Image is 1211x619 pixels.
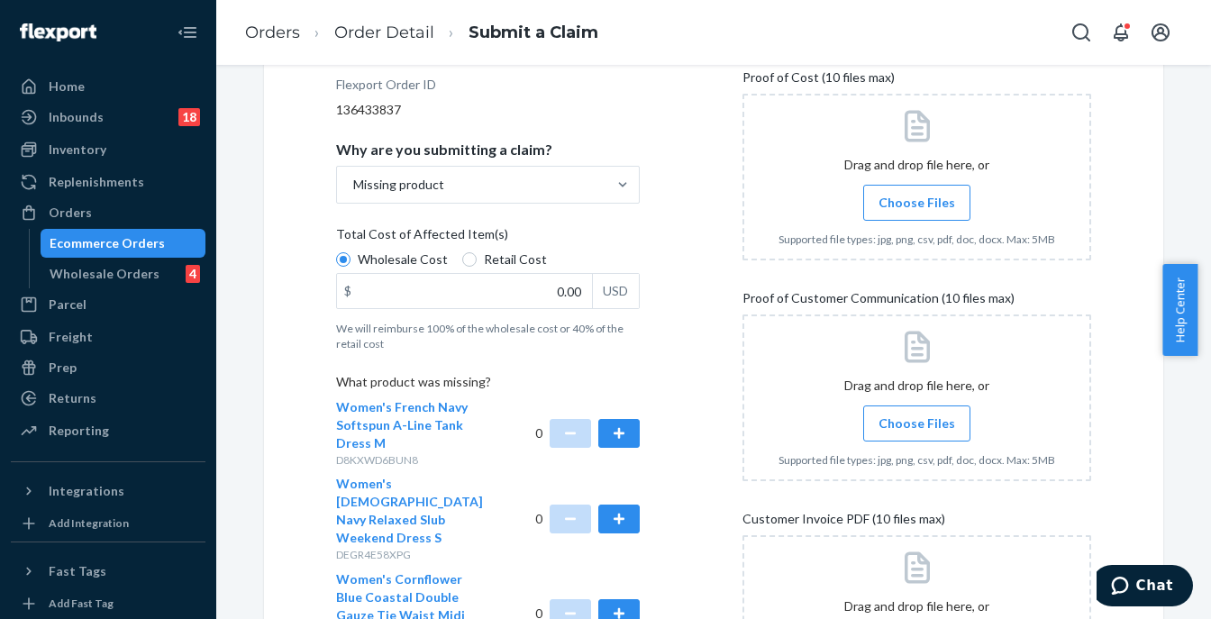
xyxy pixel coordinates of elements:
a: Add Fast Tag [11,593,205,614]
a: Inventory [11,135,205,164]
div: 0 [535,398,641,468]
span: Retail Cost [484,250,547,269]
div: Add Fast Tag [49,596,114,611]
button: Fast Tags [11,557,205,586]
a: Add Integration [11,513,205,534]
p: What product was missing? [336,373,640,398]
div: Orders [49,204,92,222]
img: Flexport logo [20,23,96,41]
div: Wholesale Orders [50,265,159,283]
span: Choose Files [879,414,955,432]
a: Replenishments [11,168,205,196]
ol: breadcrumbs [231,6,613,59]
div: Freight [49,328,93,346]
div: Inbounds [49,108,104,126]
a: Submit a Claim [469,23,598,42]
button: Open Search Box [1063,14,1099,50]
a: Order Detail [334,23,434,42]
span: Women's [DEMOGRAPHIC_DATA] Navy Relaxed Slub Weekend Dress S [336,476,483,545]
div: 4 [186,265,200,283]
span: Customer Invoice PDF (10 files max) [742,510,945,535]
div: Parcel [49,296,86,314]
div: 136433837 [336,101,640,119]
input: $USD [337,274,592,308]
div: Add Integration [49,515,129,531]
div: Returns [49,389,96,407]
p: Why are you submitting a claim? [336,141,552,159]
span: Wholesale Cost [358,250,448,269]
div: Reporting [49,422,109,440]
a: Orders [11,198,205,227]
a: Home [11,72,205,101]
span: Proof of Cost (10 files max) [742,68,895,94]
button: Integrations [11,477,205,505]
div: 0 [535,475,641,562]
span: Choose Files [879,194,955,212]
div: Flexport Order ID [336,76,436,101]
span: Women's French Navy Softspun A-Line Tank Dress M [336,399,468,451]
a: Wholesale Orders4 [41,259,206,288]
button: Close Navigation [169,14,205,50]
div: Missing product [353,176,444,194]
a: Freight [11,323,205,351]
div: USD [592,274,639,308]
p: DEGR4E58XPG [336,547,488,562]
div: Integrations [49,482,124,500]
button: Open account menu [1143,14,1179,50]
div: $ [337,274,359,308]
a: Orders [245,23,300,42]
div: Ecommerce Orders [50,234,165,252]
div: Inventory [49,141,106,159]
input: Wholesale Cost [336,252,351,267]
span: Total Cost of Affected Item(s) [336,225,508,250]
div: Home [49,77,85,96]
button: Help Center [1162,264,1197,356]
a: Returns [11,384,205,413]
a: Ecommerce Orders [41,229,206,258]
a: Parcel [11,290,205,319]
button: Open notifications [1103,14,1139,50]
a: Reporting [11,416,205,445]
a: Prep [11,353,205,382]
a: Inbounds18 [11,103,205,132]
div: Prep [49,359,77,377]
input: Retail Cost [462,252,477,267]
div: Replenishments [49,173,144,191]
p: We will reimburse 100% of the wholesale cost or 40% of the retail cost [336,321,640,351]
iframe: To enrich screen reader interactions, please activate Accessibility in Grammarly extension settings [1097,565,1193,610]
div: Fast Tags [49,562,106,580]
span: Proof of Customer Communication (10 files max) [742,289,1015,314]
div: 18 [178,108,200,126]
p: D8KXWD6BUN8 [336,452,488,468]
